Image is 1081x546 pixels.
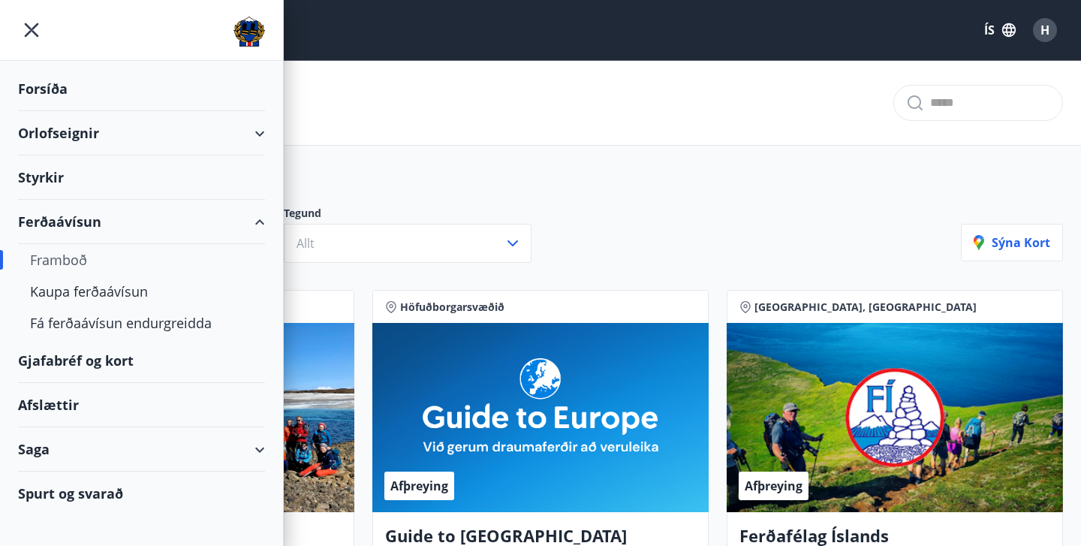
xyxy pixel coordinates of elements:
[1027,12,1063,48] button: H
[18,339,265,383] div: Gjafabréf og kort
[284,224,531,263] button: Allt
[18,472,265,515] div: Spurt og svarað
[30,307,253,339] div: Fá ferðaávísun endurgreidda
[754,300,977,315] span: [GEOGRAPHIC_DATA], [GEOGRAPHIC_DATA]
[30,244,253,276] div: Framboð
[284,206,550,224] p: Tegund
[1040,22,1049,38] span: H
[30,276,253,307] div: Kaupa ferðaávísun
[18,111,265,155] div: Orlofseignir
[18,155,265,200] div: Styrkir
[974,234,1050,251] p: Sýna kort
[18,200,265,244] div: Ferðaávísun
[18,427,265,472] div: Saga
[18,67,265,111] div: Forsíða
[961,224,1063,261] button: Sýna kort
[976,17,1024,44] button: ÍS
[18,383,265,427] div: Afslættir
[390,478,448,494] span: Afþreying
[233,17,265,47] img: union_logo
[400,300,504,315] span: Höfuðborgarsvæðið
[745,478,802,494] span: Afþreying
[297,235,315,252] span: Allt
[18,17,45,44] button: menu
